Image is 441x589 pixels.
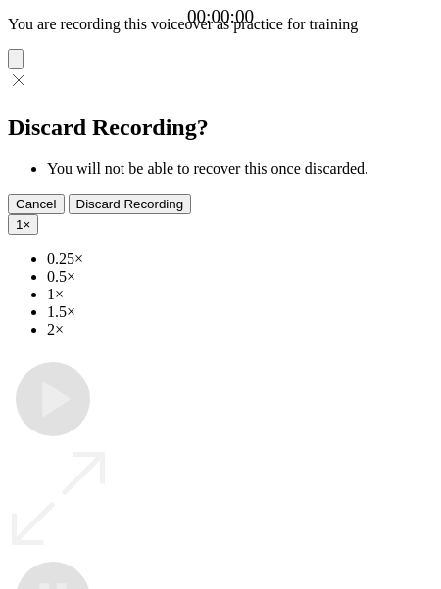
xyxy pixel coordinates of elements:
button: Cancel [8,194,65,214]
a: 00:00:00 [187,6,254,27]
li: You will not be able to recover this once discarded. [47,160,433,178]
button: Discard Recording [69,194,192,214]
p: You are recording this voiceover as practice for training [8,16,433,33]
h2: Discard Recording? [8,114,433,141]
li: 2× [47,321,433,339]
li: 0.5× [47,268,433,286]
span: 1 [16,217,23,232]
li: 1.5× [47,303,433,321]
li: 1× [47,286,433,303]
li: 0.25× [47,250,433,268]
button: 1× [8,214,38,235]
